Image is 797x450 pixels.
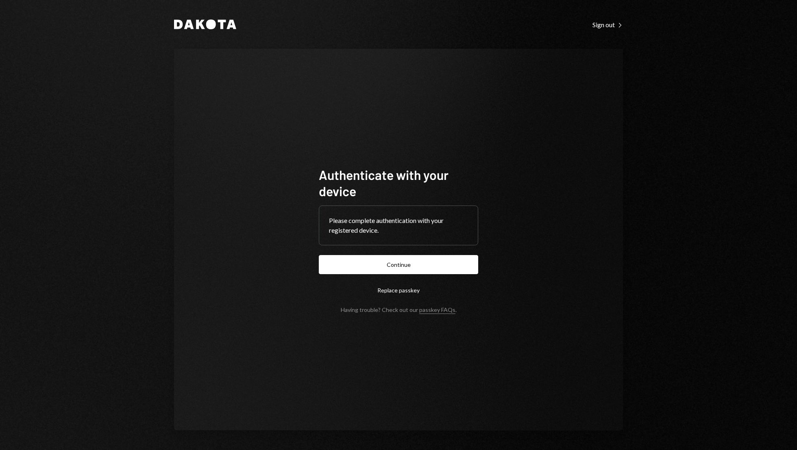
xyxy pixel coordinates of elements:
div: Please complete authentication with your registered device. [329,216,468,235]
h1: Authenticate with your device [319,167,478,199]
a: Sign out [592,20,623,29]
div: Having trouble? Check out our . [341,306,457,313]
button: Replace passkey [319,281,478,300]
div: Sign out [592,21,623,29]
button: Continue [319,255,478,274]
a: passkey FAQs [419,306,455,314]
